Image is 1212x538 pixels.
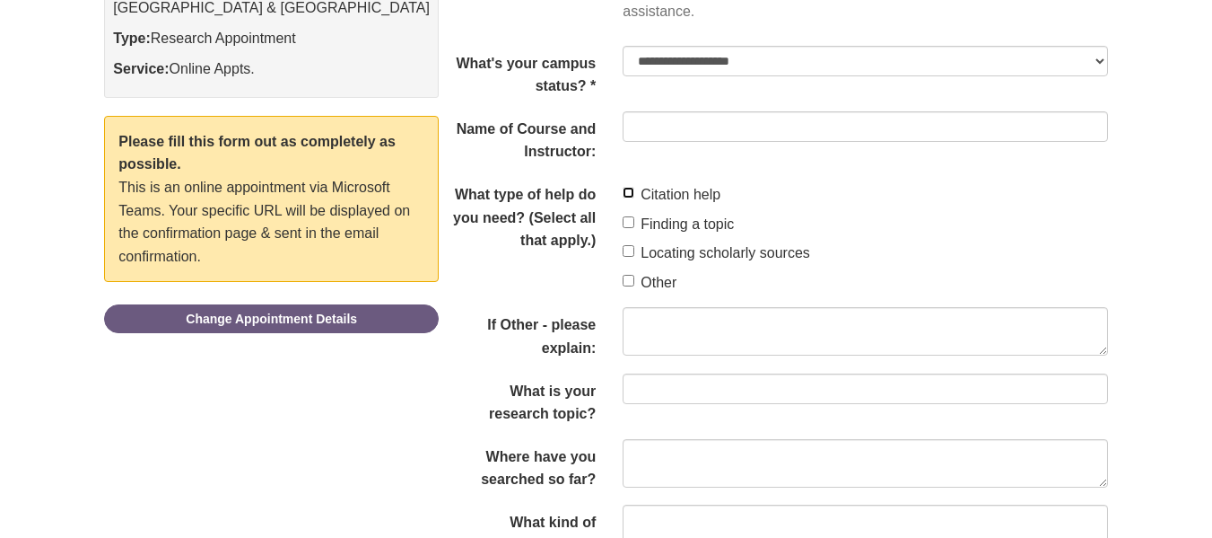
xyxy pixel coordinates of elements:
p: Online Appts. [113,58,430,80]
label: Name of Course and Instructor: [439,111,609,163]
label: If Other - please explain: [439,307,609,359]
label: Where have you searched so far? [439,439,609,491]
a: Change Appointment Details [104,304,439,333]
label: Finding a topic [623,213,734,236]
input: Finding a topic [623,216,634,228]
label: Locating scholarly sources [623,242,810,265]
p: Research Appointment [113,28,430,49]
label: Citation help [623,183,720,207]
input: Locating scholarly sources [623,245,634,257]
b: Please fill this form out as completely as possible. [118,134,396,172]
div: This is an online appointment via Microsoft Teams. Your specific URL will be displayed on the con... [104,116,439,283]
strong: Type: [113,31,150,46]
input: Other [623,275,634,287]
label: What is your research topic? [439,374,609,426]
label: Other [623,271,676,295]
strong: Service: [113,61,169,76]
legend: What type of help do you need? (Select all that apply.) [439,177,609,252]
label: What's your campus status? * [439,46,609,98]
input: Citation help [623,187,634,198]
